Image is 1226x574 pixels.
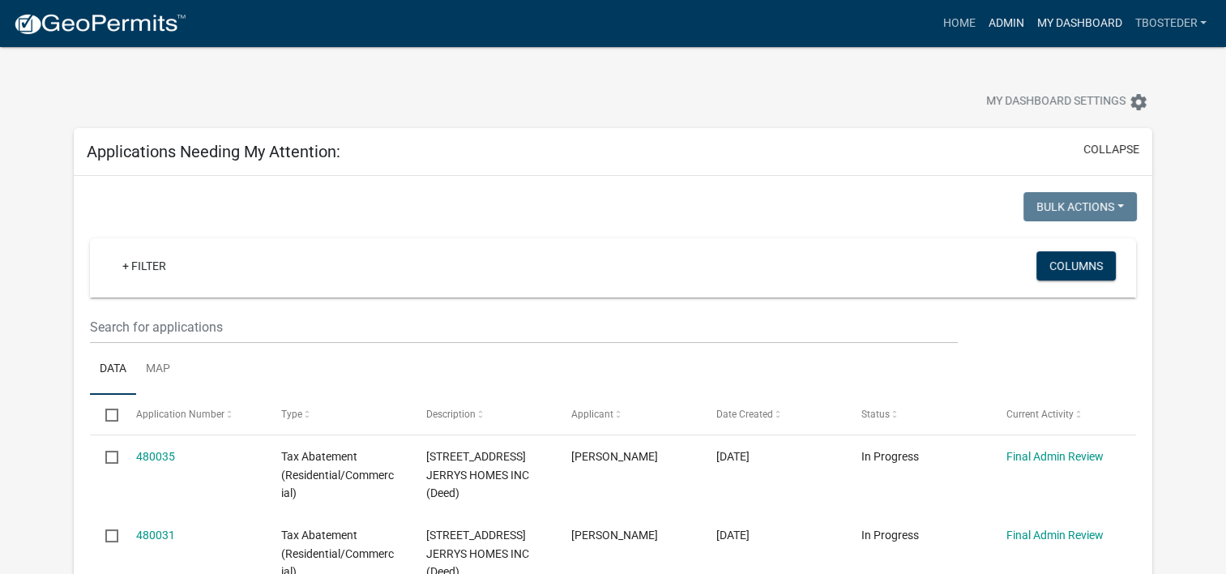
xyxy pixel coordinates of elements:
[90,311,958,344] input: Search for applications
[136,344,180,396] a: Map
[136,409,224,420] span: Application Number
[861,409,890,420] span: Status
[1006,409,1074,420] span: Current Activity
[571,529,658,542] span: adam
[136,450,175,463] a: 480035
[973,86,1161,118] button: My Dashboard Settingssettings
[281,409,302,420] span: Type
[1006,529,1104,542] a: Final Admin Review
[701,395,846,434] datatable-header-cell: Date Created
[121,395,266,434] datatable-header-cell: Application Number
[861,450,919,463] span: In Progress
[1030,8,1128,39] a: My Dashboard
[716,409,773,420] span: Date Created
[571,409,613,420] span: Applicant
[1023,192,1137,221] button: Bulk Actions
[1083,141,1139,158] button: collapse
[1036,251,1116,281] button: Columns
[87,142,340,161] h5: Applications Needing My Attention:
[991,395,1136,434] datatable-header-cell: Current Activity
[571,450,658,463] span: adam
[426,409,476,420] span: Description
[136,529,175,542] a: 480031
[109,251,179,281] a: + Filter
[716,450,750,463] span: 09/17/2025
[556,395,701,434] datatable-header-cell: Applicant
[426,450,529,500] span: 305 N 19TH ST JERRYS HOMES INC (Deed)
[1129,92,1148,112] i: settings
[90,395,121,434] datatable-header-cell: Select
[861,529,919,542] span: In Progress
[981,8,1030,39] a: Admin
[846,395,991,434] datatable-header-cell: Status
[281,450,394,500] span: Tax Abatement (Residential/Commercial)
[411,395,556,434] datatable-header-cell: Description
[936,8,981,39] a: Home
[986,92,1126,112] span: My Dashboard Settings
[716,529,750,542] span: 09/17/2025
[1128,8,1213,39] a: tbosteder
[90,344,136,396] a: Data
[1006,450,1104,463] a: Final Admin Review
[266,395,411,434] datatable-header-cell: Type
